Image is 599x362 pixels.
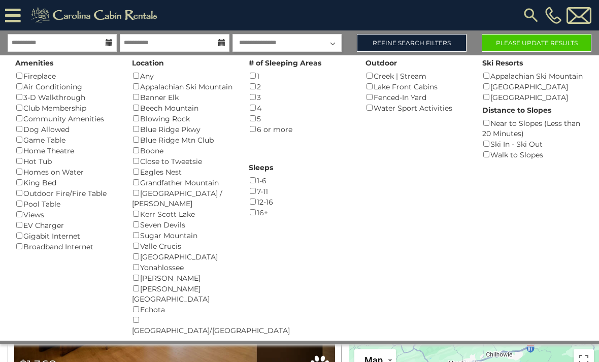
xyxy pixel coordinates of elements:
[15,81,117,92] div: Air Conditioning
[482,149,584,160] div: Walk to Slopes
[15,58,53,68] label: Amenities
[357,34,467,52] a: Refine Search Filters
[132,188,234,209] div: [GEOGRAPHIC_DATA] / [PERSON_NAME]
[249,175,350,186] div: 1-6
[365,58,397,68] label: Outdoor
[543,7,564,24] a: [PHONE_NUMBER]
[15,124,117,135] div: Dog Allowed
[15,188,117,199] div: Outdoor Fire/Fire Table
[365,103,467,113] div: Water Sport Activities
[15,145,117,156] div: Home Theatre
[132,167,234,177] div: Eagles Nest
[132,156,234,167] div: Close to Tweetsie
[249,196,350,207] div: 12-16
[15,92,117,103] div: 3-D Walkthrough
[132,251,234,262] div: [GEOGRAPHIC_DATA]
[249,81,350,92] div: 2
[365,92,467,103] div: Fenced-In Yard
[132,209,234,219] div: Kerr Scott Lake
[249,207,350,218] div: 16+
[482,58,523,68] label: Ski Resorts
[132,124,234,135] div: Blue Ridge Pkwy
[132,103,234,113] div: Beech Mountain
[132,262,234,273] div: Yonahlossee
[482,92,584,103] div: [GEOGRAPHIC_DATA]
[132,283,234,304] div: [PERSON_NAME][GEOGRAPHIC_DATA]
[482,71,584,81] div: Appalachian Ski Mountain
[132,92,234,103] div: Banner Elk
[132,304,234,315] div: Echota
[249,92,350,103] div: 3
[15,199,117,209] div: Pool Table
[15,209,117,220] div: Views
[132,273,234,283] div: [PERSON_NAME]
[15,177,117,188] div: King Bed
[365,81,467,92] div: Lake Front Cabins
[132,81,234,92] div: Appalachian Ski Mountain
[249,71,350,81] div: 1
[15,231,117,241] div: Gigabit Internet
[482,105,551,115] label: Distance to Slopes
[15,71,117,81] div: Fireplace
[15,167,117,177] div: Homes on Water
[249,162,273,173] label: Sleeps
[482,81,584,92] div: [GEOGRAPHIC_DATA]
[132,219,234,230] div: Seven Devils
[482,139,584,149] div: Ski In - Ski Out
[15,241,117,252] div: Broadband Internet
[249,103,350,113] div: 4
[365,71,467,81] div: Creek | Stream
[249,186,350,196] div: 7-11
[132,113,234,124] div: Blowing Rock
[15,220,117,231] div: EV Charger
[15,103,117,113] div: Club Membership
[482,34,591,52] button: Please Update Results
[249,113,350,124] div: 5
[132,315,234,336] div: [GEOGRAPHIC_DATA]/[GEOGRAPHIC_DATA]
[15,113,117,124] div: Community Amenities
[132,230,234,241] div: Sugar Mountain
[132,71,234,81] div: Any
[249,124,350,135] div: 6 or more
[15,156,117,167] div: Hot Tub
[132,177,234,188] div: Grandfather Mountain
[132,135,234,145] div: Blue Ridge Mtn Club
[15,135,117,145] div: Game Table
[522,6,540,24] img: search-regular.svg
[249,58,321,68] label: # of Sleeping Areas
[132,145,234,156] div: Boone
[482,118,584,139] div: Near to Slopes (Less than 20 Minutes)
[132,58,164,68] label: Location
[132,241,234,251] div: Valle Crucis
[26,5,166,25] img: Khaki-logo.png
